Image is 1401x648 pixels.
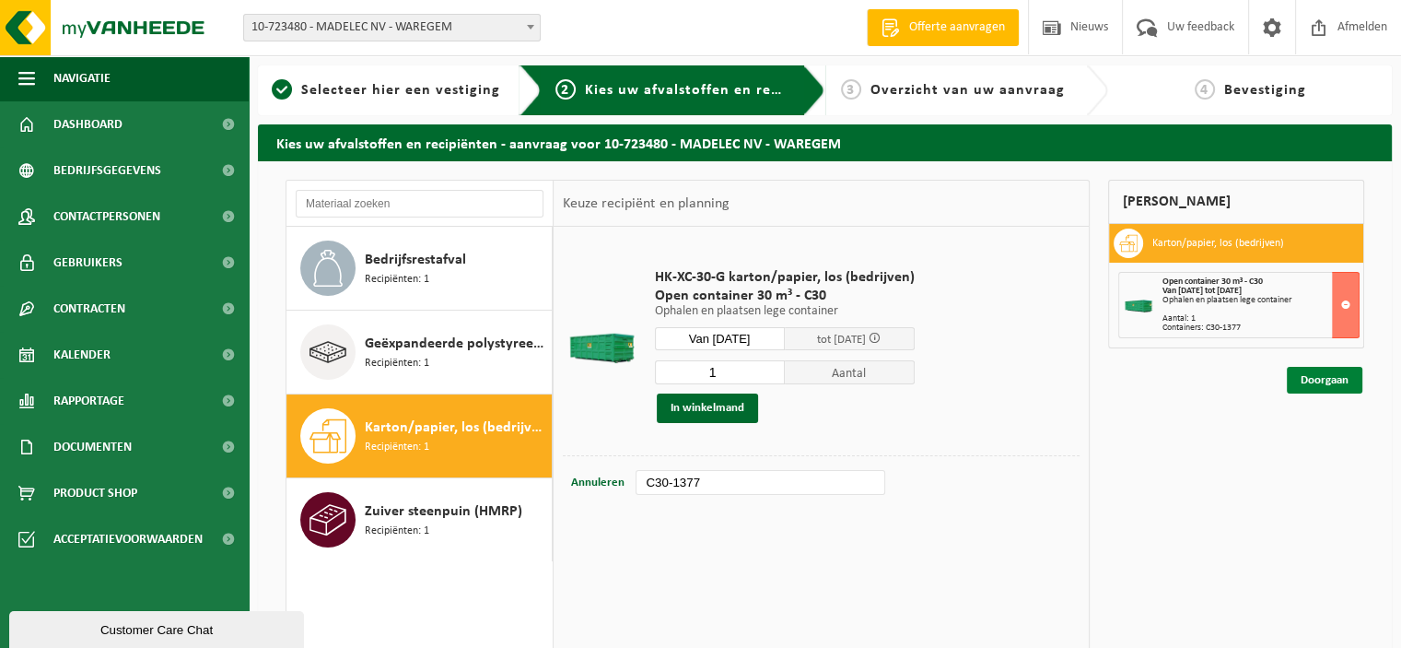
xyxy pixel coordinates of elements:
[53,516,203,562] span: Acceptatievoorwaarden
[1162,286,1242,296] strong: Van [DATE] tot [DATE]
[243,14,541,41] span: 10-723480 - MADELEC NV - WAREGEM
[655,327,785,350] input: Selecteer datum
[785,360,915,384] span: Aantal
[286,311,553,395] button: Geëxpandeerde polystyreen (EPS) verpakking (< 1 m² per stuk), recycleerbaar Recipiënten: 1
[365,417,547,439] span: Karton/papier, los (bedrijven)
[53,286,125,332] span: Contracten
[53,470,137,516] span: Product Shop
[1162,277,1263,287] span: Open container 30 m³ - C30
[1195,79,1215,100] span: 4
[571,477,625,489] span: Annuleren
[53,101,123,147] span: Dashboard
[817,334,866,346] span: tot [DATE]
[244,15,540,41] span: 10-723480 - MADELEC NV - WAREGEM
[905,18,1010,37] span: Offerte aanvragen
[555,79,576,100] span: 2
[1162,314,1359,324] div: Aantal: 1
[296,190,543,218] input: Materiaal zoeken
[365,523,429,540] span: Recipiënten: 1
[272,79,292,100] span: 1
[258,124,1392,160] h2: Kies uw afvalstoffen en recipiënten - aanvraag voor 10-723480 - MADELEC NV - WAREGEM
[53,378,124,424] span: Rapportage
[286,227,553,311] button: Bedrijfsrestafval Recipiënten: 1
[1162,324,1359,333] div: Containers: C30-1377
[569,470,626,496] button: Annuleren
[655,268,915,287] span: HK-XC-30-G karton/papier, los (bedrijven)
[365,271,429,289] span: Recipiënten: 1
[1224,83,1306,98] span: Bevestiging
[53,55,111,101] span: Navigatie
[53,194,160,240] span: Contactpersonen
[286,478,553,561] button: Zuiver steenpuin (HMRP) Recipiënten: 1
[1162,296,1359,305] div: Ophalen en plaatsen lege container
[655,287,915,305] span: Open container 30 m³ - C30
[365,355,429,372] span: Recipiënten: 1
[286,395,553,478] button: Karton/papier, los (bedrijven) Recipiënten: 1
[554,181,738,227] div: Keuze recipiënt en planning
[655,305,915,318] p: Ophalen en plaatsen lege container
[365,249,466,271] span: Bedrijfsrestafval
[870,83,1065,98] span: Overzicht van uw aanvraag
[53,424,132,470] span: Documenten
[9,607,308,648] iframe: chat widget
[365,333,547,355] span: Geëxpandeerde polystyreen (EPS) verpakking (< 1 m² per stuk), recycleerbaar
[867,9,1019,46] a: Offerte aanvragen
[1287,367,1362,394] a: Doorgaan
[585,83,838,98] span: Kies uw afvalstoffen en recipiënten
[53,332,111,378] span: Kalender
[301,83,500,98] span: Selecteer hier een vestiging
[53,147,161,194] span: Bedrijfsgegevens
[365,439,429,456] span: Recipiënten: 1
[365,501,522,523] span: Zuiver steenpuin (HMRP)
[1108,180,1364,224] div: [PERSON_NAME]
[267,79,505,101] a: 1Selecteer hier een vestiging
[1152,229,1284,258] h3: Karton/papier, los (bedrijven)
[841,79,861,100] span: 3
[636,470,884,495] input: bv. C10-005
[657,394,758,423] button: In winkelmand
[53,240,123,286] span: Gebruikers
